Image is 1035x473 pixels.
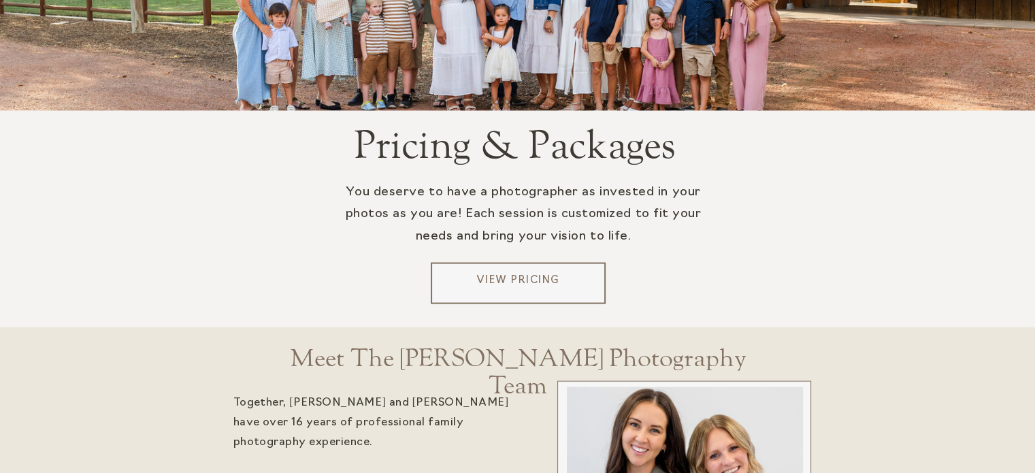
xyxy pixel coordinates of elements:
a: Meet The [PERSON_NAME] Photography Team [272,345,765,362]
a: View Pricing [436,274,600,294]
h2: Pricing & Packages [344,125,686,169]
p: You deserve to have a photographer as invested in your photos as you are! Each session is customi... [326,182,721,268]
